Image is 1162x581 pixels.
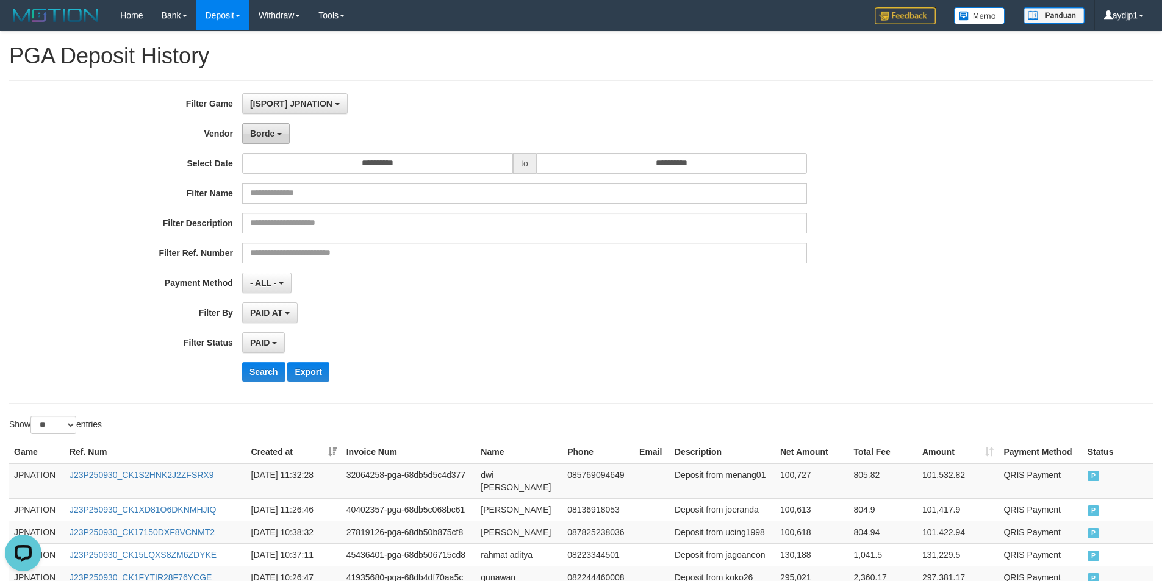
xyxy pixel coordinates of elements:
button: Export [287,362,329,382]
span: Borde [250,129,274,138]
td: Deposit from ucing1998 [670,521,775,543]
span: PAID [1088,528,1100,538]
th: Phone [562,441,634,463]
button: [ISPORT] JPNATION [242,93,348,114]
td: 101,422.94 [917,521,999,543]
span: - ALL - [250,278,277,288]
td: [PERSON_NAME] [476,521,562,543]
td: JPNATION [9,498,65,521]
td: QRIS Payment [999,498,1082,521]
td: rahmat aditya [476,543,562,566]
th: Name [476,441,562,463]
img: Button%20Memo.svg [954,7,1005,24]
th: Game [9,441,65,463]
td: Deposit from jagoaneon [670,543,775,566]
td: 101,417.9 [917,498,999,521]
span: to [513,153,536,174]
td: 100,618 [775,521,848,543]
td: Deposit from menang01 [670,463,775,499]
td: QRIS Payment [999,543,1082,566]
img: MOTION_logo.png [9,6,102,24]
td: 101,532.82 [917,463,999,499]
button: Open LiveChat chat widget [5,5,41,41]
td: 100,727 [775,463,848,499]
td: 087825238036 [562,521,634,543]
td: [DATE] 10:38:32 [246,521,342,543]
th: Ref. Num [65,441,246,463]
td: 40402357-pga-68db5c068bc61 [342,498,476,521]
td: JPNATION [9,463,65,499]
button: Borde [242,123,290,144]
td: 130,188 [775,543,848,566]
td: 131,229.5 [917,543,999,566]
a: J23P250930_CK15LQXS8ZM6ZDYKE [70,550,217,560]
span: PAID [1088,505,1100,516]
img: panduan.png [1024,7,1085,24]
th: Description [670,441,775,463]
a: J23P250930_CK1S2HNK2J2ZFSRX9 [70,470,214,480]
td: 45436401-pga-68db506715cd8 [342,543,476,566]
th: Status [1083,441,1153,463]
td: 805.82 [848,463,917,499]
td: 804.94 [848,521,917,543]
th: Amount: activate to sort column ascending [917,441,999,463]
th: Payment Method [999,441,1082,463]
td: 085769094649 [562,463,634,499]
button: PAID [242,332,285,353]
span: PAID [1088,471,1100,481]
td: 804.9 [848,498,917,521]
span: PAID AT [250,308,282,318]
button: Search [242,362,285,382]
td: 08223344501 [562,543,634,566]
td: Deposit from joeranda [670,498,775,521]
label: Show entries [9,416,102,434]
td: 08136918053 [562,498,634,521]
td: 27819126-pga-68db50b875cf8 [342,521,476,543]
button: PAID AT [242,302,298,323]
img: Feedback.jpg [875,7,936,24]
h1: PGA Deposit History [9,44,1153,68]
td: 100,613 [775,498,848,521]
td: 32064258-pga-68db5d5c4d377 [342,463,476,499]
span: PAID [1088,551,1100,561]
td: JPNATION [9,521,65,543]
th: Email [634,441,670,463]
span: [ISPORT] JPNATION [250,99,332,109]
th: Invoice Num [342,441,476,463]
td: [DATE] 10:37:11 [246,543,342,566]
td: QRIS Payment [999,521,1082,543]
td: dwi [PERSON_NAME] [476,463,562,499]
th: Total Fee [848,441,917,463]
a: J23P250930_CK1XD81O6DKNMHJIQ [70,505,216,515]
td: QRIS Payment [999,463,1082,499]
select: Showentries [30,416,76,434]
td: 1,041.5 [848,543,917,566]
span: PAID [250,338,270,348]
td: [DATE] 11:32:28 [246,463,342,499]
td: [DATE] 11:26:46 [246,498,342,521]
td: [PERSON_NAME] [476,498,562,521]
a: J23P250930_CK17150DXF8VCNMT2 [70,527,215,537]
button: - ALL - [242,273,292,293]
th: Net Amount [775,441,848,463]
th: Created at: activate to sort column ascending [246,441,342,463]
